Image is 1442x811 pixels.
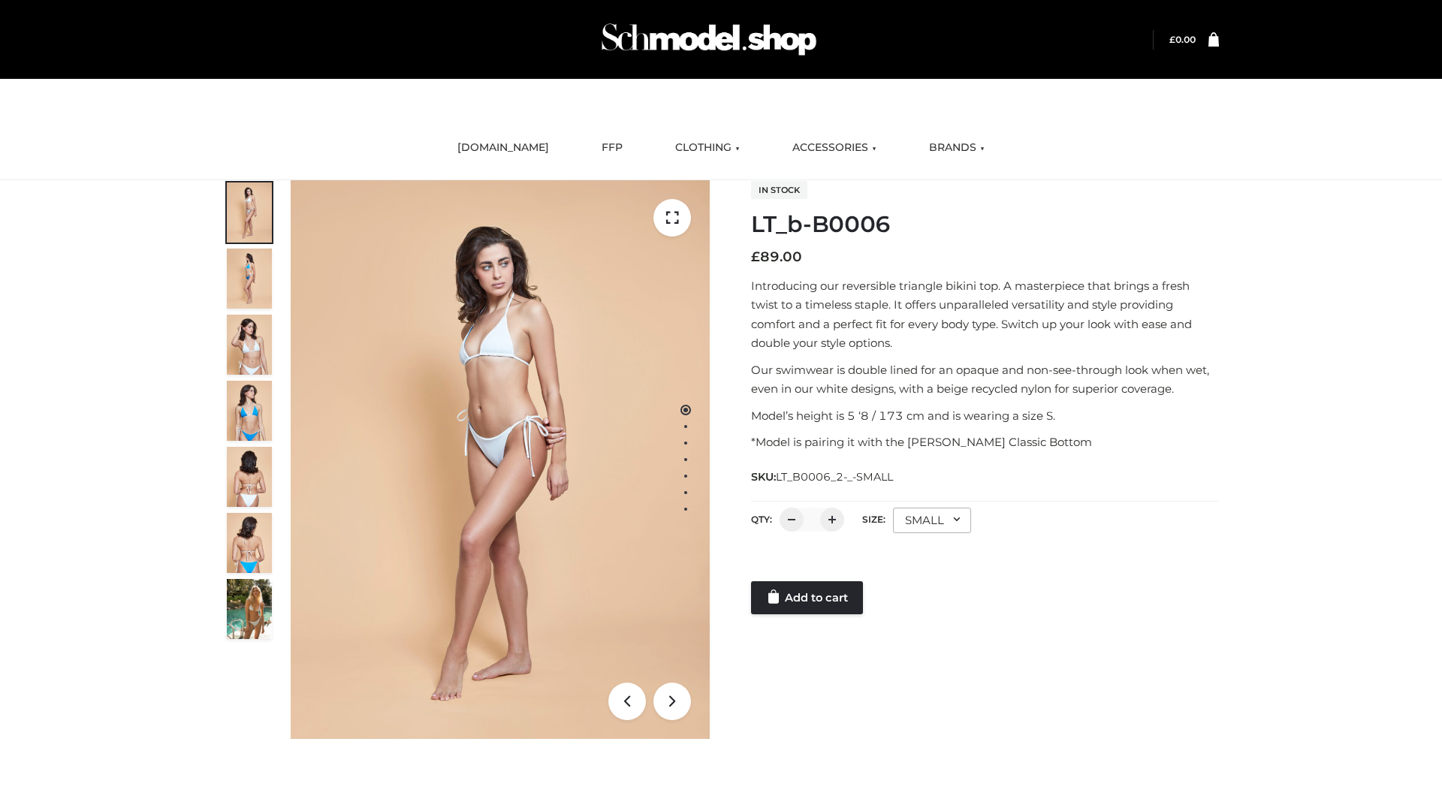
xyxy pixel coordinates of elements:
[776,470,893,484] span: LT_B0006_2-_-SMALL
[227,579,272,639] img: Arieltop_CloudNine_AzureSky2.jpg
[227,381,272,441] img: ArielClassicBikiniTop_CloudNine_AzureSky_OW114ECO_4-scaled.jpg
[227,513,272,573] img: ArielClassicBikiniTop_CloudNine_AzureSky_OW114ECO_8-scaled.jpg
[862,514,885,525] label: Size:
[751,360,1219,399] p: Our swimwear is double lined for an opaque and non-see-through look when wet, even in our white d...
[751,211,1219,238] h1: LT_b-B0006
[1169,34,1196,45] bdi: 0.00
[446,131,560,164] a: [DOMAIN_NAME]
[751,433,1219,452] p: *Model is pairing it with the [PERSON_NAME] Classic Bottom
[1169,34,1196,45] a: £0.00
[227,249,272,309] img: ArielClassicBikiniTop_CloudNine_AzureSky_OW114ECO_2-scaled.jpg
[751,249,760,265] span: £
[751,276,1219,353] p: Introducing our reversible triangle bikini top. A masterpiece that brings a fresh twist to a time...
[227,447,272,507] img: ArielClassicBikiniTop_CloudNine_AzureSky_OW114ECO_7-scaled.jpg
[751,181,807,199] span: In stock
[893,508,971,533] div: SMALL
[751,249,802,265] bdi: 89.00
[590,131,634,164] a: FFP
[291,180,710,739] img: ArielClassicBikiniTop_CloudNine_AzureSky_OW114ECO_1
[751,406,1219,426] p: Model’s height is 5 ‘8 / 173 cm and is wearing a size S.
[1169,34,1175,45] span: £
[664,131,751,164] a: CLOTHING
[227,182,272,243] img: ArielClassicBikiniTop_CloudNine_AzureSky_OW114ECO_1-scaled.jpg
[918,131,996,164] a: BRANDS
[751,514,772,525] label: QTY:
[596,10,822,69] img: Schmodel Admin 964
[227,315,272,375] img: ArielClassicBikiniTop_CloudNine_AzureSky_OW114ECO_3-scaled.jpg
[751,468,894,486] span: SKU:
[751,581,863,614] a: Add to cart
[781,131,888,164] a: ACCESSORIES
